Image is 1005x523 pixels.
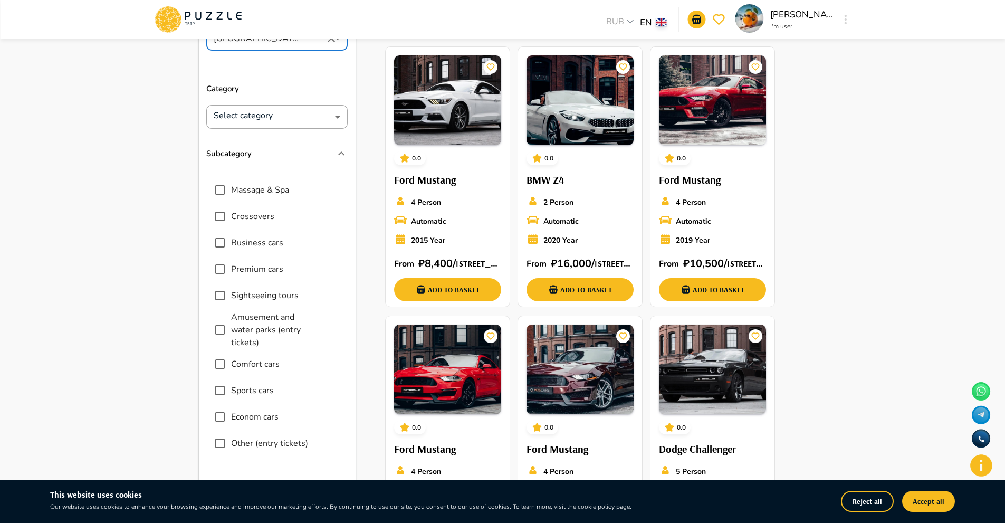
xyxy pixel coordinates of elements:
button: card_icons [530,151,544,166]
span: Amusement and water parks (entry tickets) [231,311,309,349]
div: RUB [603,15,640,31]
img: PuzzleTrip [394,55,501,145]
span: Other (entry tickets) [231,437,308,450]
h6: Ford Mustang [394,441,501,458]
p: Our website uses cookies to enhance your browsing experience and improve our marketing efforts. B... [50,502,683,511]
p: 2 Person [543,197,573,208]
div: Subcategory [206,170,348,467]
h6: [STREET_ADDRESS] [595,257,634,271]
p: 0.0 [412,423,421,432]
h6: Ford Mustang [659,172,766,188]
img: PuzzleTrip [659,325,766,414]
p: ₽ [551,256,557,272]
p: EN [640,16,652,30]
span: Business cars [231,236,283,249]
button: card_icons [749,60,762,74]
button: card_icons [397,420,412,435]
button: card_icons [749,329,762,343]
button: Reject all [841,491,894,512]
h6: BMW Z4 [527,172,634,188]
p: Automatic [676,216,711,227]
p: / [591,256,595,272]
button: card_icons [484,329,497,343]
h6: Dodge Challenger [659,441,766,458]
button: card_icons [662,420,677,435]
p: From [394,258,418,270]
p: 2015 Year [411,235,445,246]
p: 4 Person [543,466,573,477]
button: card_icons [616,329,630,343]
p: 0.0 [544,423,553,432]
span: Sightseeing tours [231,289,299,302]
img: PuzzleTrip [394,325,501,414]
span: Econom cars [231,411,279,423]
p: [PERSON_NAME] [770,8,834,22]
button: add-basket-submit-button [394,278,501,301]
button: card_icons [662,151,677,166]
button: add-basket-submit-button [659,278,766,301]
h6: Ford Mustang [394,172,501,188]
p: / [453,256,456,272]
p: 0.0 [677,154,686,163]
p: 0.0 [544,154,553,163]
span: Premium cars [231,263,283,275]
button: go-to-basket-submit-button [688,11,706,28]
p: 4 Person [676,197,706,208]
p: 16,000 [557,256,591,272]
button: card_icons [530,420,544,435]
img: PuzzleTrip [527,55,634,145]
img: PuzzleTrip [659,55,766,145]
p: From [527,258,551,270]
span: Crossovers [231,210,274,223]
p: 2020 Year [543,235,578,246]
p: Category [206,72,348,106]
button: add-basket-submit-button [527,278,634,301]
h6: [STREET_ADDRESS] [727,257,766,271]
p: Subcategory [206,148,252,160]
img: lang [656,18,667,26]
button: go-to-wishlist-submit-button [710,11,728,28]
span: Comfort cars [231,358,280,370]
p: Automatic [543,216,579,227]
h6: This website uses cookies [50,488,683,502]
img: PuzzleTrip [527,325,634,414]
p: 4 Person [411,466,441,477]
button: card_icons [397,151,412,166]
p: From [659,258,683,270]
p: 0.0 [677,423,686,432]
img: profile_picture PuzzleTrip [735,4,764,33]
p: Automatic [411,216,446,227]
p: 0.0 [412,154,421,163]
p: 4 Person [411,197,441,208]
button: card_icons [616,60,630,74]
p: ₽ [418,256,425,272]
span: Massage & Spa [231,184,289,196]
p: 5 Person [676,466,706,477]
span: Sports cars [231,384,274,397]
h6: Ford Mustang [527,441,634,458]
div: Subcategory [206,137,348,170]
p: / [724,256,727,272]
p: 2019 Year [676,235,710,246]
h6: [STREET_ADDRESS] [456,257,501,271]
button: Accept all [902,491,955,512]
p: ₽ [683,256,690,272]
p: I'm user [770,22,834,31]
p: 10,500 [690,256,724,272]
button: card_icons [484,60,497,74]
p: 8,400 [425,256,453,272]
